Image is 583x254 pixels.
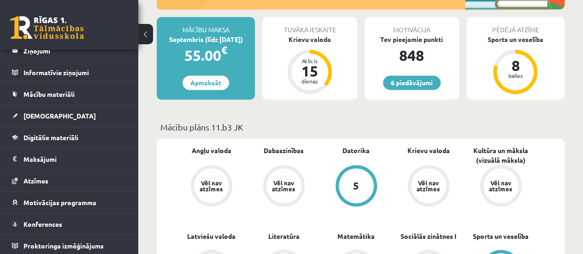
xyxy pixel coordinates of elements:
[12,83,127,105] a: Mācību materiāli
[12,62,127,83] a: Informatīvie ziņojumi
[465,146,537,165] a: Kultūra un māksla (vizuālā māksla)
[416,180,442,192] div: Vēl nav atzīmes
[296,64,324,78] div: 15
[221,43,227,57] span: €
[175,165,247,208] a: Vēl nav atzīmes
[199,180,224,192] div: Vēl nav atzīmes
[12,148,127,170] a: Maksājumi
[501,73,529,78] div: balles
[342,146,370,155] a: Datorika
[501,58,529,73] div: 8
[320,165,392,208] a: 5
[12,170,127,191] a: Atzīmes
[365,17,459,35] div: Motivācija
[271,180,297,192] div: Vēl nav atzīmes
[10,16,84,39] a: Rīgas 1. Tālmācības vidusskola
[296,78,324,84] div: dienas
[383,76,441,90] a: 6 piedāvājumi
[407,146,450,155] a: Krievu valoda
[12,213,127,235] a: Konferences
[353,181,359,191] div: 5
[157,44,255,66] div: 55.00
[24,177,48,185] span: Atzīmes
[12,127,127,148] a: Digitālie materiāli
[262,35,357,95] a: Krievu valoda Atlicis 15 dienas
[466,35,565,44] div: Sports un veselība
[296,58,324,64] div: Atlicis
[473,231,529,241] a: Sports un veselība
[400,231,456,241] a: Sociālās zinātnes I
[24,62,127,83] legend: Informatīvie ziņojumi
[262,17,357,35] div: Tuvākā ieskaite
[24,242,104,250] span: Proktoringa izmēģinājums
[264,146,304,155] a: Dabaszinības
[488,180,514,192] div: Vēl nav atzīmes
[262,35,357,44] div: Krievu valoda
[365,35,459,44] div: Tev pieejamie punkti
[337,231,375,241] a: Matemātika
[466,17,565,35] div: Pēdējā atzīme
[160,121,561,133] p: Mācību plāns 11.b3 JK
[187,231,236,241] a: Latviešu valoda
[24,133,78,142] span: Digitālie materiāli
[12,192,127,213] a: Motivācijas programma
[24,220,62,228] span: Konferences
[465,165,537,208] a: Vēl nav atzīmes
[157,35,255,44] div: Septembris (līdz [DATE])
[12,40,127,61] a: Ziņojumi
[24,148,127,170] legend: Maksājumi
[365,44,459,66] div: 848
[392,165,465,208] a: Vēl nav atzīmes
[247,165,320,208] a: Vēl nav atzīmes
[466,35,565,95] a: Sports un veselība 8 balles
[24,112,96,120] span: [DEMOGRAPHIC_DATA]
[24,40,127,61] legend: Ziņojumi
[12,105,127,126] a: [DEMOGRAPHIC_DATA]
[157,17,255,35] div: Mācību maksa
[268,231,300,241] a: Literatūra
[192,146,231,155] a: Angļu valoda
[24,198,96,207] span: Motivācijas programma
[183,76,229,90] a: Apmaksāt
[24,90,75,98] span: Mācību materiāli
